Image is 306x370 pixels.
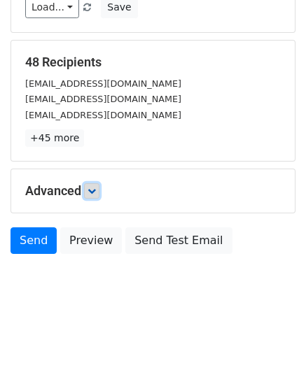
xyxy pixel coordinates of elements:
[25,110,181,120] small: [EMAIL_ADDRESS][DOMAIN_NAME]
[125,227,232,254] a: Send Test Email
[60,227,122,254] a: Preview
[25,78,181,89] small: [EMAIL_ADDRESS][DOMAIN_NAME]
[236,303,306,370] iframe: Chat Widget
[25,129,84,147] a: +45 more
[25,183,281,199] h5: Advanced
[25,94,181,104] small: [EMAIL_ADDRESS][DOMAIN_NAME]
[11,227,57,254] a: Send
[25,55,281,70] h5: 48 Recipients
